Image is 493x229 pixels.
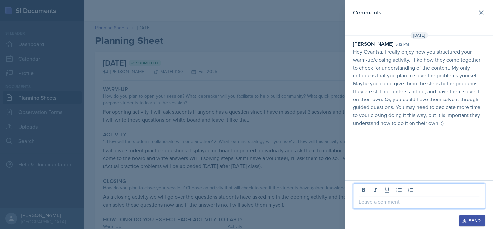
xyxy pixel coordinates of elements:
[353,8,381,17] h2: Comments
[395,42,409,47] div: 5:12 pm
[353,40,393,48] div: [PERSON_NAME]
[459,215,485,226] button: Send
[463,218,481,223] div: Send
[411,32,428,39] span: [DATE]
[353,48,485,127] p: Hey Gvantsa, I really enjoy how you structured your warm-up/closing activity. I like how they com...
